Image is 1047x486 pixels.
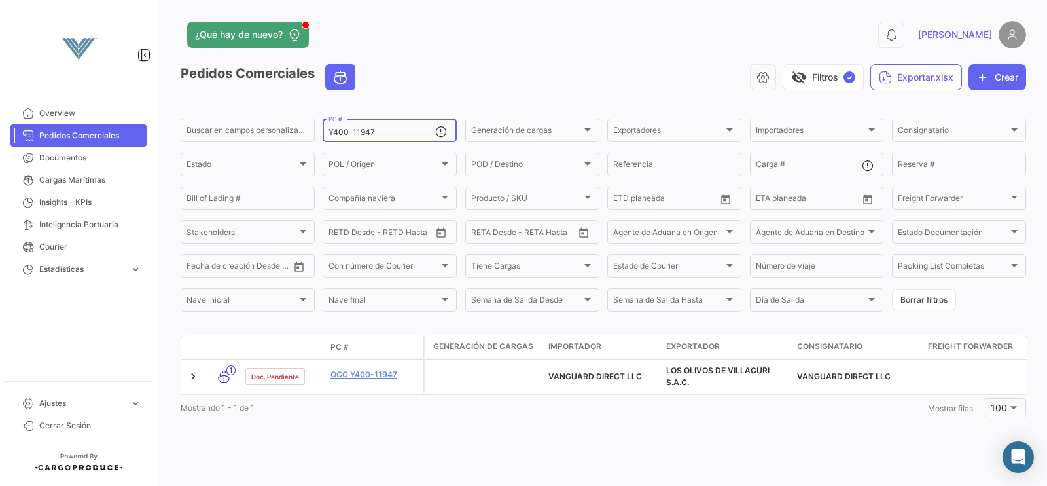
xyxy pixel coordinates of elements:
[186,162,297,171] span: Estado
[195,28,283,41] span: ¿Qué hay de nuevo?
[548,341,601,352] span: Importador
[716,189,736,209] button: Open calendar
[918,28,992,41] span: [PERSON_NAME]
[898,263,1008,272] span: Packing List Completas
[328,263,439,272] span: Con número de Courier
[1003,441,1034,473] div: Abrir Intercom Messenger
[471,162,582,171] span: POD / Destino
[187,22,309,48] button: ¿Qué hay de nuevo?
[251,371,299,382] span: Doc. Pendiente
[797,341,862,352] span: Consignatario
[186,229,297,238] span: Stakeholders
[226,365,236,375] span: 1
[130,263,141,275] span: expand_more
[783,64,864,90] button: visibility_offFiltros✓
[186,297,297,307] span: Nave inicial
[756,297,866,307] span: Día de Salida
[756,196,779,205] input: Desde
[843,71,855,83] span: ✓
[431,223,451,242] button: Open calendar
[10,169,147,191] a: Cargas Marítimas
[666,365,770,387] span: LOS OLIVOS DE VILLACURI S.A.C.
[10,214,147,236] a: Inteligencia Portuaria
[39,420,141,432] span: Cerrar Sesión
[39,219,141,231] span: Inteligencia Portuaria
[797,371,891,381] span: VANGUARD DIRECT LLC
[181,64,359,90] h3: Pedidos Comerciales
[39,152,141,164] span: Documentos
[870,64,962,90] button: Exportar.xlsx
[792,335,923,359] datatable-header-cell: Consignatario
[39,241,141,253] span: Courier
[328,196,439,205] span: Compañía naviera
[39,263,124,275] span: Estadísticas
[471,297,582,307] span: Semana de Salida Desde
[130,398,141,409] span: expand_more
[999,21,1026,48] img: placeholder-user.png
[10,236,147,258] a: Courier
[898,128,1008,137] span: Consignatario
[433,341,533,352] span: Generación de cargas
[991,402,1007,413] span: 100
[504,229,552,238] input: Hasta
[613,229,724,238] span: Agente de Aduana en Origen
[328,297,439,307] span: Nave final
[425,335,543,359] datatable-header-cell: Generación de cargas
[928,403,973,413] span: Mostrar filas
[39,130,141,141] span: Pedidos Comerciales
[10,147,147,169] a: Documentos
[39,196,141,208] span: Insights - KPIs
[646,196,694,205] input: Hasta
[898,229,1008,238] span: Estado Documentación
[928,341,1013,352] span: Freight Forwarder
[471,196,582,205] span: Producto / SKU
[471,229,495,238] input: Desde
[325,336,423,358] datatable-header-cell: PC #
[613,297,724,307] span: Semana de Salida Hasta
[613,128,724,137] span: Exportadores
[46,16,111,81] img: vanguard-logo.png
[289,257,309,276] button: Open calendar
[186,263,210,272] input: Desde
[39,174,141,186] span: Cargas Marítimas
[330,341,349,353] span: PC #
[666,341,720,352] span: Exportador
[186,370,200,383] a: Expand/Collapse Row
[548,371,642,381] span: VANGUARD DIRECT LLC
[39,398,124,409] span: Ajustes
[240,342,325,352] datatable-header-cell: Estado Doc.
[543,335,661,359] datatable-header-cell: Importador
[326,65,355,90] button: Ocean
[471,263,582,272] span: Tiene Cargas
[39,107,141,119] span: Overview
[858,189,878,209] button: Open calendar
[219,263,268,272] input: Hasta
[330,369,418,381] a: OCC Y400-11947
[10,124,147,147] a: Pedidos Comerciales
[181,403,255,413] span: Mostrando 1 - 1 de 1
[756,128,866,137] span: Importadores
[207,342,240,352] datatable-header-cell: Modo de Transporte
[328,229,352,238] input: Desde
[328,162,439,171] span: POL / Origen
[791,69,807,85] span: visibility_off
[968,64,1026,90] button: Crear
[789,196,837,205] input: Hasta
[10,102,147,124] a: Overview
[361,229,410,238] input: Hasta
[613,263,724,272] span: Estado de Courier
[892,289,956,310] button: Borrar filtros
[898,196,1008,205] span: Freight Forwarder
[10,191,147,214] a: Insights - KPIs
[471,128,582,137] span: Generación de cargas
[661,335,792,359] datatable-header-cell: Exportador
[613,196,637,205] input: Desde
[756,229,866,238] span: Agente de Aduana en Destino
[574,223,594,242] button: Open calendar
